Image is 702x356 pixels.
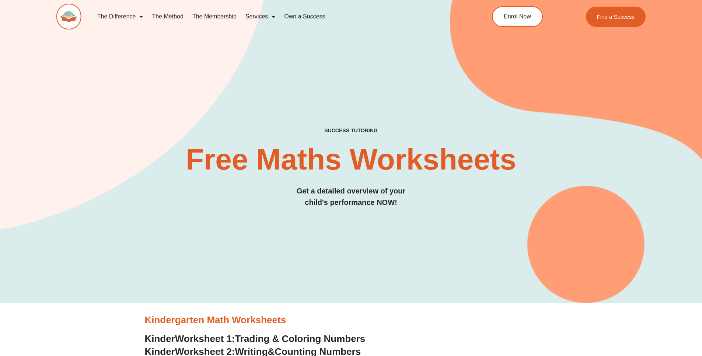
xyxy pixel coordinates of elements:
[56,145,646,174] h2: Free Maths Worksheets​
[280,8,329,25] a: Own a Success
[93,8,148,25] a: The Difference
[235,333,366,344] span: Trading & Coloring Numbers
[492,6,543,27] a: Enrol Now
[56,185,646,208] h3: Get a detailed overview of your child's performance NOW!
[145,333,175,344] span: Kinder
[188,8,241,25] a: The Membership
[147,8,188,25] a: The Method
[597,14,635,20] span: Find a Success
[145,333,366,344] a: KinderWorksheet 1:Trading & Coloring Numbers
[175,333,235,344] span: Worksheet 1:
[504,14,531,20] span: Enrol Now
[93,8,458,25] nav: Menu
[56,128,646,134] h4: SUCCESS TUTORING​
[241,8,280,25] a: Services
[145,314,558,327] h3: Kindergarten Math Worksheets
[586,7,646,27] a: Find a Success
